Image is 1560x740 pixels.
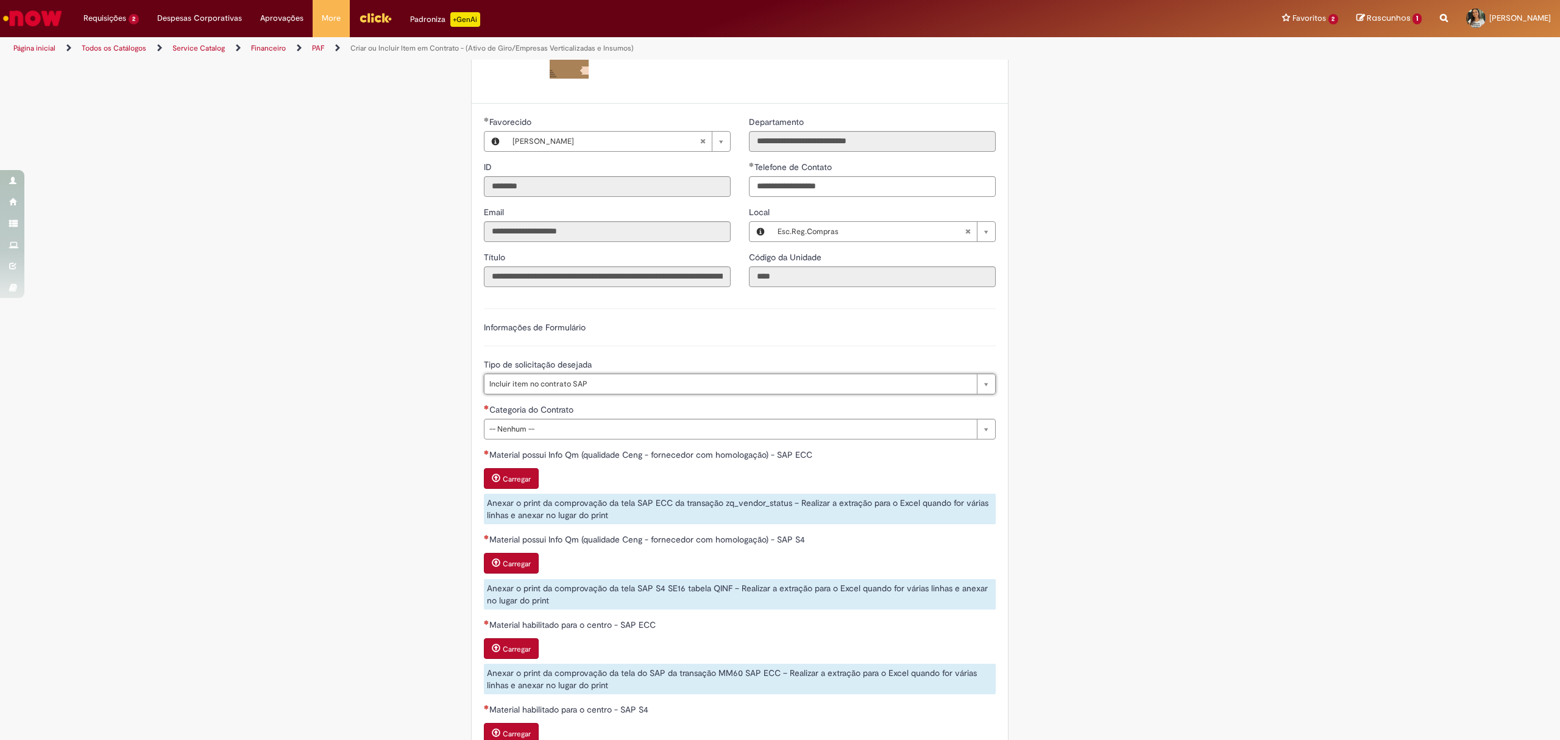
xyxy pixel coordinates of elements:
span: -- Nenhum -- [489,419,971,439]
a: Financeiro [251,43,286,53]
abbr: Limpar campo Local [959,222,977,241]
a: PAF [312,43,324,53]
a: Todos os Catálogos [82,43,146,53]
span: Material habilitado para o centro - SAP S4 [489,704,651,715]
span: Rascunhos [1367,12,1411,24]
span: Material habilitado para o centro - SAP ECC [489,619,658,630]
div: Anexar o print da comprovação da tela SAP S4 SE16 tabela QINF – Realizar a extração para o Excel ... [484,579,996,610]
a: [PERSON_NAME]Limpar campo Favorecido [506,132,730,151]
span: Somente leitura - Departamento [749,116,806,127]
ul: Trilhas de página [9,37,1031,60]
span: [PERSON_NAME] [1489,13,1551,23]
a: Esc.Reg.ComprasLimpar campo Local [771,222,995,241]
span: Incluir item no contrato SAP [489,374,971,394]
span: Favoritos [1292,12,1326,24]
input: Email [484,221,731,242]
span: Somente leitura - ID [484,162,494,173]
span: 2 [129,14,139,24]
div: Padroniza [410,12,480,27]
button: Carregar anexo de Material possui Info Qm (qualidade Ceng - fornecedor com homologação) - SAP ECC... [484,468,539,489]
span: Obrigatório Preenchido [484,117,489,122]
button: Carregar anexo de Material habilitado para o centro - SAP ECC Required [484,638,539,659]
span: More [322,12,341,24]
button: Carregar anexo de Material possui Info Qm (qualidade Ceng - fornecedor com homologação) - SAP S4 ... [484,553,539,574]
a: Criar ou Incluir Item em Contrato - (Ativo de Giro/Empresas Verticalizadas e Insumos) [350,43,634,53]
span: Necessários [484,535,489,539]
span: 1 [1413,13,1422,24]
span: Material possui Info Qm (qualidade Ceng - fornecedor com homologação) - SAP S4 [489,534,807,545]
span: Material possui Info Qm (qualidade Ceng - fornecedor com homologação) - SAP ECC [489,449,815,460]
span: Somente leitura - Email [484,207,506,218]
span: Despesas Corporativas [157,12,242,24]
input: Telefone de Contato [749,176,996,197]
input: Código da Unidade [749,266,996,287]
small: Carregar [503,559,531,569]
span: Necessários [484,705,489,710]
span: Requisições [83,12,126,24]
span: Telefone de Contato [754,162,834,173]
a: Rascunhos [1356,13,1422,24]
span: Somente leitura - Código da Unidade [749,252,824,263]
span: Tipo de solicitação desejada [484,359,594,370]
p: +GenAi [450,12,480,27]
small: Carregar [503,474,531,484]
abbr: Limpar campo Favorecido [693,132,712,151]
img: ServiceNow [1,6,64,30]
span: Categoria do Contrato [489,404,576,415]
span: Necessários [484,405,489,410]
span: Esc.Reg.Compras [778,222,965,241]
span: 2 [1328,14,1339,24]
span: Necessários [484,450,489,455]
div: Anexar o print da comprovação da tela SAP ECC da transação zq_vendor_status – Realizar a extração... [484,494,996,524]
label: Informações de Formulário [484,322,586,333]
label: Somente leitura - ID [484,161,494,173]
a: Página inicial [13,43,55,53]
span: Necessários - Favorecido [489,116,534,127]
small: Carregar [503,644,531,654]
input: ID [484,176,731,197]
span: Local [749,207,772,218]
img: click_logo_yellow_360x200.png [359,9,392,27]
a: Service Catalog [172,43,225,53]
button: Favorecido, Visualizar este registro Tayna Dos Santos Costa [484,132,506,151]
input: Título [484,266,731,287]
span: Obrigatório Preenchido [749,162,754,167]
button: Local, Visualizar este registro Esc.Reg.Compras [750,222,771,241]
span: Necessários [484,620,489,625]
label: Somente leitura - Título [484,251,508,263]
label: Somente leitura - Departamento [749,116,806,128]
label: Somente leitura - Email [484,206,506,218]
small: Carregar [503,729,531,739]
input: Departamento [749,131,996,152]
span: [PERSON_NAME] [512,132,700,151]
div: Anexar o print da comprovação da tela do SAP da transação MM60 SAP ECC – Realizar a extração para... [484,664,996,694]
label: Somente leitura - Código da Unidade [749,251,824,263]
span: Aprovações [260,12,303,24]
span: Somente leitura - Título [484,252,508,263]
